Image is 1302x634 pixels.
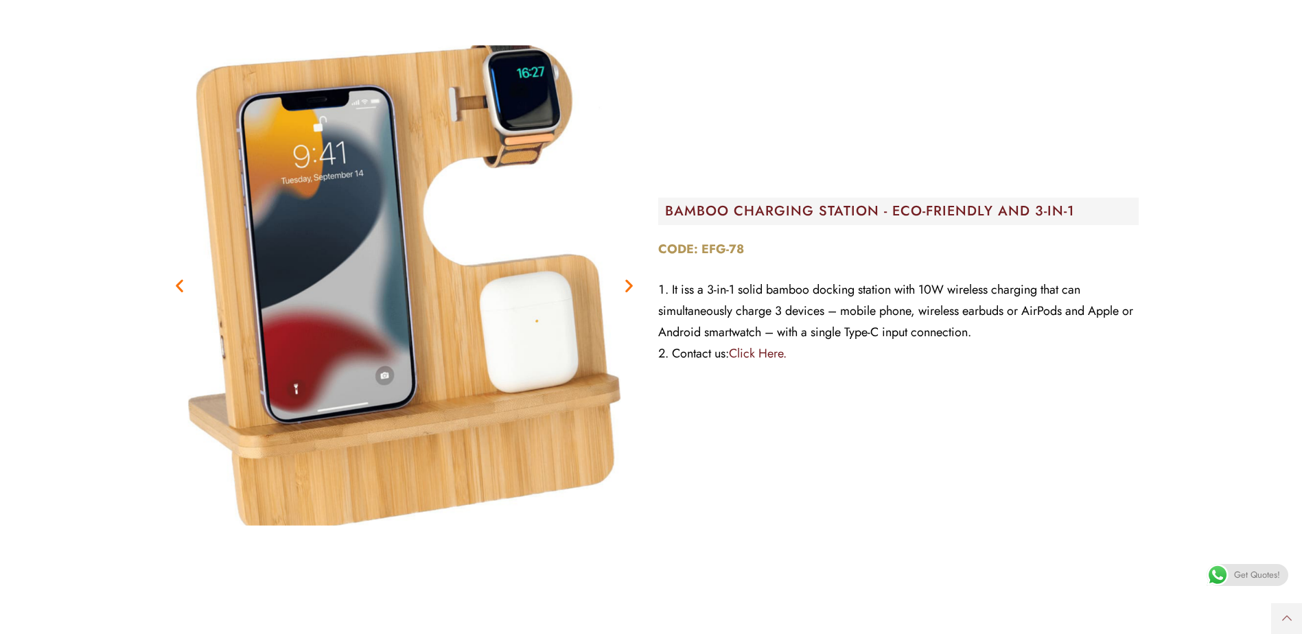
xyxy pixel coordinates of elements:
a: Click Here. [729,344,787,362]
img: ECF-78-sustainable-coverage-6 [164,45,644,526]
span: Get Quotes! [1234,564,1280,586]
strong: CODE: EFG-78 [658,240,744,258]
div: Next slide [620,277,638,294]
li: It iss a 3-in-1 solid bamboo docking station with 10W wireless charging that can simultaneously c... [658,279,1139,343]
div: Previous slide [171,277,188,294]
div: 6 / 6 [164,45,644,526]
div: Image Carousel [164,45,644,526]
h2: BAMBOO CHARGING STATION - ECO-FRIENDLY AND 3-IN-1 [665,204,1139,218]
li: Contact us: [658,343,1139,364]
